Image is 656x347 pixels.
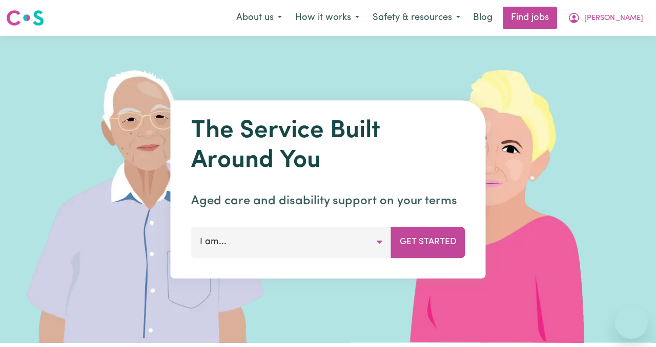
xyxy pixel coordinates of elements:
button: I am... [191,227,392,257]
button: About us [230,7,289,29]
p: Aged care and disability support on your terms [191,192,465,210]
a: Blog [467,7,499,29]
iframe: Button to launch messaging window [615,306,648,339]
span: [PERSON_NAME] [584,13,643,24]
img: Careseekers logo [6,9,44,27]
button: My Account [561,7,650,29]
a: Careseekers logo [6,6,44,30]
a: Find jobs [503,7,557,29]
button: How it works [289,7,366,29]
button: Get Started [391,227,465,257]
button: Safety & resources [366,7,467,29]
h1: The Service Built Around You [191,117,465,176]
